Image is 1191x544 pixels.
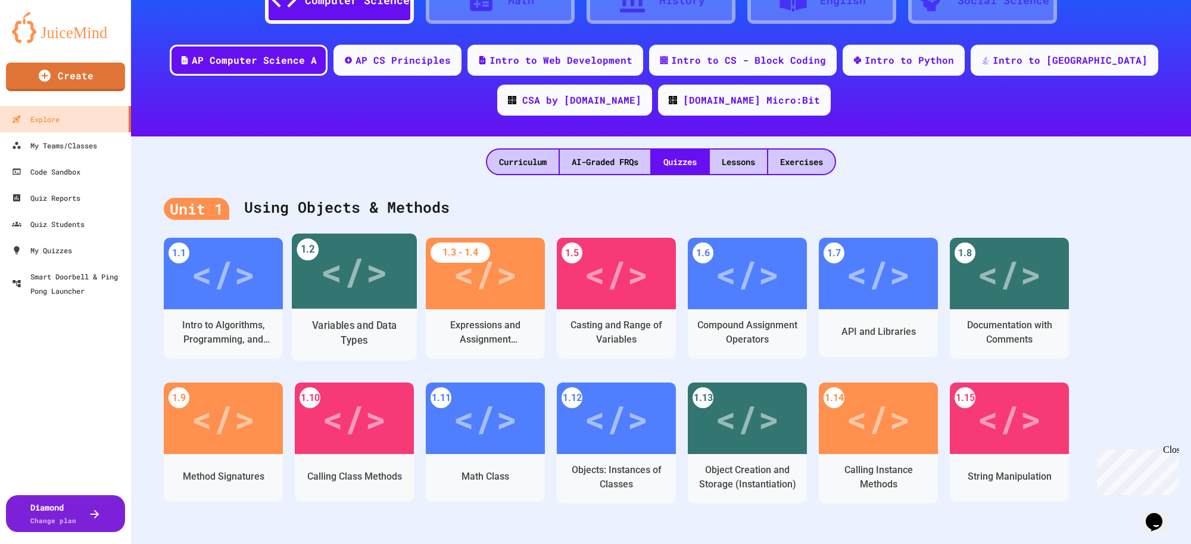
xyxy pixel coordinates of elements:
div: Unit 1 [164,198,229,220]
div: Compound Assignment Operators [697,318,798,347]
div: 1.6 [693,243,713,263]
iframe: chat widget [1092,444,1179,495]
div: 1.9 [169,387,189,408]
div: Variables and Data Types [301,318,408,348]
div: 1.14 [824,387,844,408]
div: Quiz Reports [12,191,80,205]
div: </> [191,247,255,300]
div: My Quizzes [12,243,72,257]
img: CODE_logo_RGB.png [669,96,677,104]
div: 1.10 [300,387,320,408]
div: Intro to Web Development [490,53,632,67]
div: Documentation with Comments [959,318,1060,347]
div: Quiz Students [12,217,85,231]
div: CSA by [DOMAIN_NAME] [522,93,641,107]
div: AP Computer Science A [192,53,317,67]
div: 1.5 [562,243,582,263]
div: Using Objects & Methods [164,184,1158,232]
div: </> [846,391,911,445]
a: Create [6,63,125,91]
span: Change plan [30,516,76,525]
div: Math Class [462,470,509,484]
div: </> [453,247,517,300]
div: AP CS Principles [356,53,451,67]
div: 1.3 - 1.4 [431,243,490,263]
div: </> [584,247,648,300]
div: </> [320,243,388,300]
div: 1.8 [955,243,975,263]
div: Method Signatures [183,470,264,484]
div: My Teams/Classes [12,138,97,153]
div: API and Libraries [841,325,916,339]
div: Expressions and Assignment Statements [435,318,536,347]
div: Explore [12,112,60,126]
div: </> [191,391,255,445]
div: </> [977,247,1042,300]
div: AI-Graded FRQs [560,150,650,174]
img: CODE_logo_RGB.png [508,96,516,104]
div: Intro to CS - Block Coding [671,53,826,67]
div: 1.7 [824,243,844,263]
button: DiamondChange plan [6,495,125,532]
div: Code Sandbox [12,164,80,179]
div: </> [715,391,780,445]
div: Lessons [710,150,767,174]
div: Intro to [GEOGRAPHIC_DATA] [993,53,1148,67]
div: 1.15 [955,387,975,408]
div: Intro to Algorithms, Programming, and Compilers [173,318,274,347]
div: Curriculum [487,150,559,174]
div: Intro to Python [865,53,954,67]
div: 1.11 [431,387,451,408]
img: logo-orange.svg [12,12,119,43]
div: Chat with us now!Close [5,5,82,76]
div: String Manipulation [968,470,1052,484]
div: Objects: Instances of Classes [566,463,667,492]
iframe: chat widget [1141,496,1179,532]
div: Diamond [30,501,76,526]
div: </> [322,391,386,445]
div: </> [453,391,517,445]
div: </> [977,391,1042,445]
div: Smart Doorbell & Ping Pong Launcher [12,269,126,298]
div: 1.13 [693,387,713,408]
div: Quizzes [651,150,709,174]
div: [DOMAIN_NAME] Micro:Bit [683,93,820,107]
div: 1.1 [169,243,189,263]
div: Calling Instance Methods [828,463,929,492]
div: Calling Class Methods [307,470,402,484]
div: </> [846,247,911,300]
div: </> [584,391,648,445]
div: 1.12 [562,387,582,408]
div: Casting and Range of Variables [566,318,667,347]
div: Exercises [768,150,835,174]
div: 1.2 [297,238,319,260]
div: Object Creation and Storage (Instantiation) [697,463,798,492]
div: </> [715,247,780,300]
